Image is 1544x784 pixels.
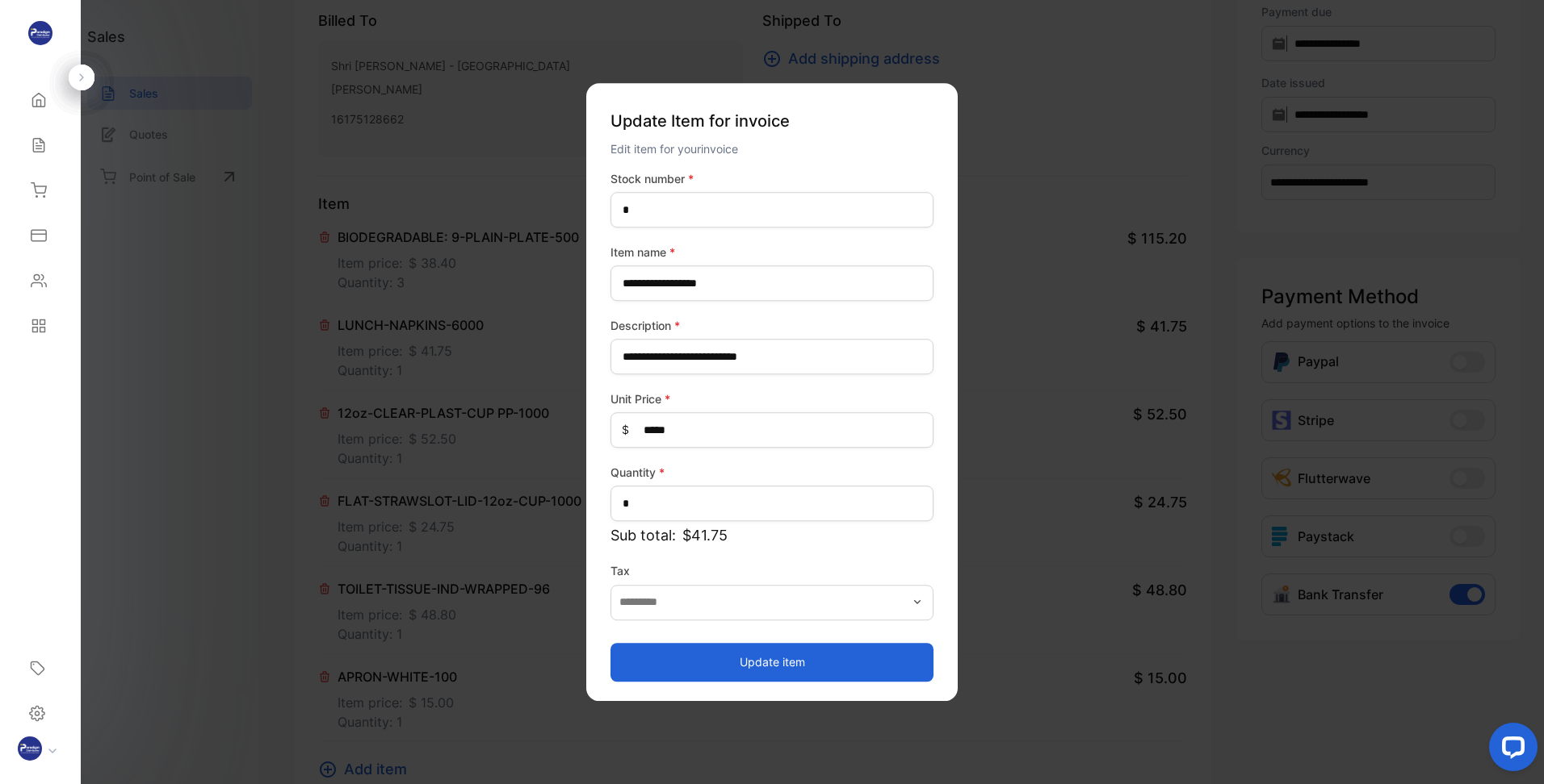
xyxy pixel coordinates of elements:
label: Unit Price [610,390,934,407]
iframe: LiveChat chat widget [1476,716,1544,784]
button: Update item [610,643,934,682]
span: Edit item for your invoice [610,142,738,156]
span: $ [622,422,629,439]
span: $41.75 [682,524,728,546]
p: Update Item for invoice [610,102,934,140]
label: Tax [610,562,934,579]
img: logo [28,21,52,45]
img: profile [18,736,42,761]
label: Item name [610,244,934,261]
label: Description [610,317,934,334]
label: Quantity [610,464,934,481]
p: Sub total: [610,524,934,546]
label: Stock number [610,170,934,187]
